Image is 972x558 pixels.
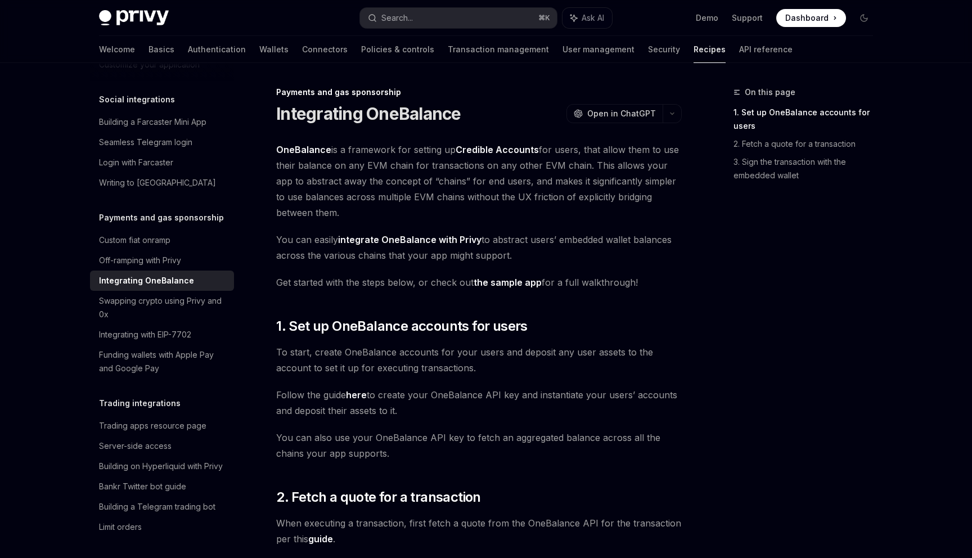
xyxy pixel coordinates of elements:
[582,12,604,24] span: Ask AI
[448,36,549,63] a: Transaction management
[99,10,169,26] img: dark logo
[99,156,173,169] div: Login with Farcaster
[276,87,682,98] div: Payments and gas sponsorship
[566,104,663,123] button: Open in ChatGPT
[99,419,206,433] div: Trading apps resource page
[276,515,682,547] span: When executing a transaction, first fetch a quote from the OneBalance API for the transaction per...
[346,389,367,401] a: here
[99,115,206,129] div: Building a Farcaster Mini App
[99,294,227,321] div: Swapping crypto using Privy and 0x
[99,136,192,149] div: Seamless Telegram login
[732,12,763,24] a: Support
[99,348,227,375] div: Funding wallets with Apple Pay and Google Pay
[99,328,191,341] div: Integrating with EIP-7702
[99,211,224,224] h5: Payments and gas sponsorship
[276,488,481,506] span: 2. Fetch a quote for a transaction
[360,8,557,28] button: Search...⌘K
[696,12,718,24] a: Demo
[776,9,846,27] a: Dashboard
[90,456,234,476] a: Building on Hyperliquid with Privy
[90,325,234,345] a: Integrating with EIP-7702
[90,476,234,497] a: Bankr Twitter bot guide
[276,430,682,461] span: You can also use your OneBalance API key to fetch an aggregated balance across all the chains you...
[99,93,175,106] h5: Social integrations
[276,142,682,220] span: is a framework for setting up for users, that allow them to use their balance on any EVM chain fo...
[99,176,216,190] div: Writing to [GEOGRAPHIC_DATA]
[90,416,234,436] a: Trading apps resource page
[99,480,186,493] div: Bankr Twitter bot guide
[99,397,181,410] h5: Trading integrations
[90,436,234,456] a: Server-side access
[361,36,434,63] a: Policies & controls
[694,36,726,63] a: Recipes
[90,230,234,250] a: Custom fiat onramp
[648,36,680,63] a: Security
[99,500,215,514] div: Building a Telegram trading bot
[90,271,234,291] a: Integrating OneBalance
[99,233,170,247] div: Custom fiat onramp
[90,517,234,537] a: Limit orders
[90,497,234,517] a: Building a Telegram trading bot
[733,135,882,153] a: 2. Fetch a quote for a transaction
[99,36,135,63] a: Welcome
[276,103,461,124] h1: Integrating OneBalance
[739,36,793,63] a: API reference
[276,144,331,156] a: OneBalance
[855,9,873,27] button: Toggle dark mode
[785,12,829,24] span: Dashboard
[90,250,234,271] a: Off-ramping with Privy
[745,85,795,99] span: On this page
[733,103,882,135] a: 1. Set up OneBalance accounts for users
[99,274,194,287] div: Integrating OneBalance
[538,13,550,22] span: ⌘ K
[276,317,528,335] span: 1. Set up OneBalance accounts for users
[302,36,348,63] a: Connectors
[99,520,142,534] div: Limit orders
[188,36,246,63] a: Authentication
[276,387,682,418] span: Follow the guide to create your OneBalance API key and instantiate your users’ accounts and depos...
[90,345,234,379] a: Funding wallets with Apple Pay and Google Pay
[90,291,234,325] a: Swapping crypto using Privy and 0x
[148,36,174,63] a: Basics
[276,232,682,263] span: You can easily to abstract users’ embedded wallet balances across the various chains that your ap...
[474,277,542,289] a: the sample app
[308,533,333,545] a: guide
[90,132,234,152] a: Seamless Telegram login
[276,344,682,376] span: To start, create OneBalance accounts for your users and deposit any user assets to the account to...
[338,234,481,246] a: integrate OneBalance with Privy
[99,460,223,473] div: Building on Hyperliquid with Privy
[562,8,612,28] button: Ask AI
[90,173,234,193] a: Writing to [GEOGRAPHIC_DATA]
[259,36,289,63] a: Wallets
[456,144,539,156] a: Credible Accounts
[587,108,656,119] span: Open in ChatGPT
[99,254,181,267] div: Off-ramping with Privy
[90,112,234,132] a: Building a Farcaster Mini App
[276,274,682,290] span: Get started with the steps below, or check out for a full walkthrough!
[99,439,172,453] div: Server-side access
[90,152,234,173] a: Login with Farcaster
[733,153,882,184] a: 3. Sign the transaction with the embedded wallet
[381,11,413,25] div: Search...
[562,36,634,63] a: User management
